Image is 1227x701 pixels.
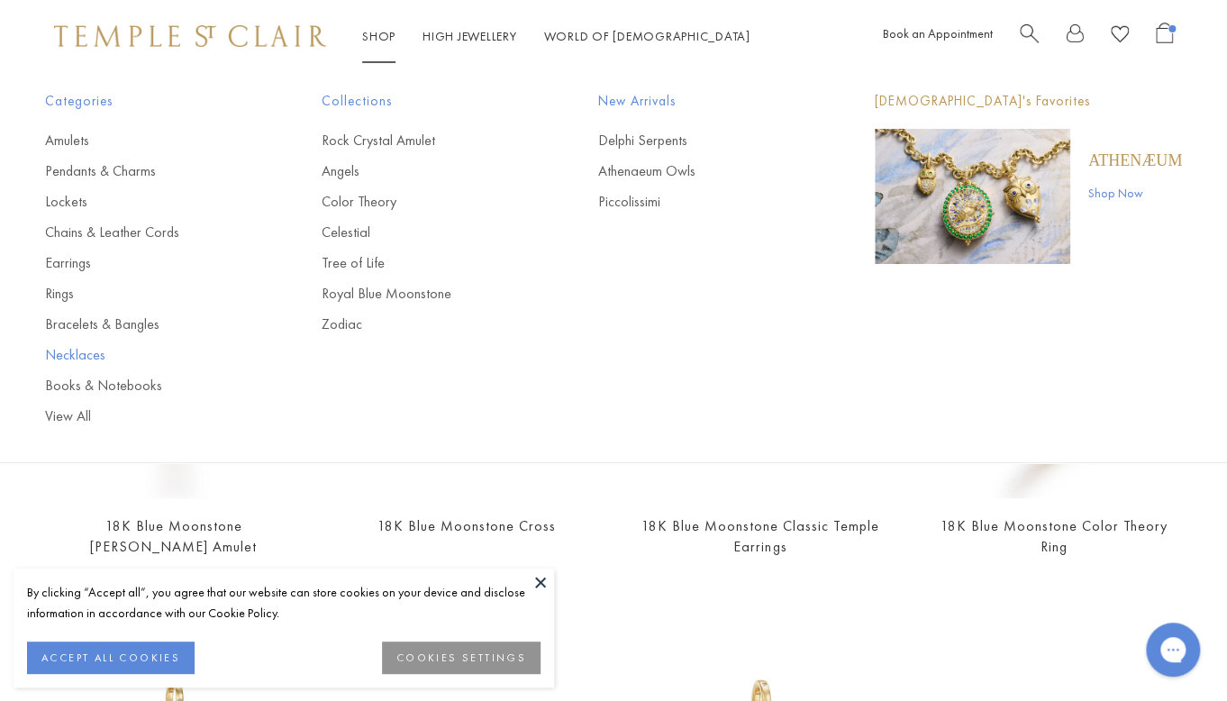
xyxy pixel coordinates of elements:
[1111,23,1129,50] a: View Wishlist
[875,90,1182,113] p: [DEMOGRAPHIC_DATA]'s Favorites
[322,161,526,181] a: Angels
[45,90,250,113] span: Categories
[45,253,250,273] a: Earrings
[423,28,517,44] a: High JewelleryHigh Jewellery
[45,192,250,212] a: Lockets
[382,642,541,674] button: COOKIES SETTINGS
[1088,150,1182,170] a: Athenæum
[362,25,750,48] nav: Main navigation
[45,314,250,334] a: Bracelets & Bangles
[322,284,526,304] a: Royal Blue Moonstone
[1020,23,1039,50] a: Search
[641,516,879,556] a: 18K Blue Moonstone Classic Temple Earrings
[45,223,250,242] a: Chains & Leather Cords
[883,25,993,41] a: Book an Appointment
[322,223,526,242] a: Celestial
[90,516,257,556] a: 18K Blue Moonstone [PERSON_NAME] Amulet
[45,345,250,365] a: Necklaces
[1137,616,1209,683] iframe: Gorgias live chat messenger
[377,516,556,535] a: 18K Blue Moonstone Cross
[362,28,395,44] a: ShopShop
[544,28,750,44] a: World of [DEMOGRAPHIC_DATA]World of [DEMOGRAPHIC_DATA]
[598,161,803,181] a: Athenaeum Owls
[1156,23,1173,50] a: Open Shopping Bag
[45,376,250,396] a: Books & Notebooks
[322,314,526,334] a: Zodiac
[598,131,803,150] a: Delphi Serpents
[322,90,526,113] span: Collections
[45,161,250,181] a: Pendants & Charms
[598,192,803,212] a: Piccolissimi
[322,253,526,273] a: Tree of Life
[45,406,250,426] a: View All
[322,131,526,150] a: Rock Crystal Amulet
[54,25,326,47] img: Temple St. Clair
[27,582,541,624] div: By clicking “Accept all”, you agree that our website can store cookies on your device and disclos...
[322,192,526,212] a: Color Theory
[940,516,1167,556] a: 18K Blue Moonstone Color Theory Ring
[45,284,250,304] a: Rings
[1088,183,1182,203] a: Shop Now
[598,90,803,113] span: New Arrivals
[45,131,250,150] a: Amulets
[27,642,195,674] button: ACCEPT ALL COOKIES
